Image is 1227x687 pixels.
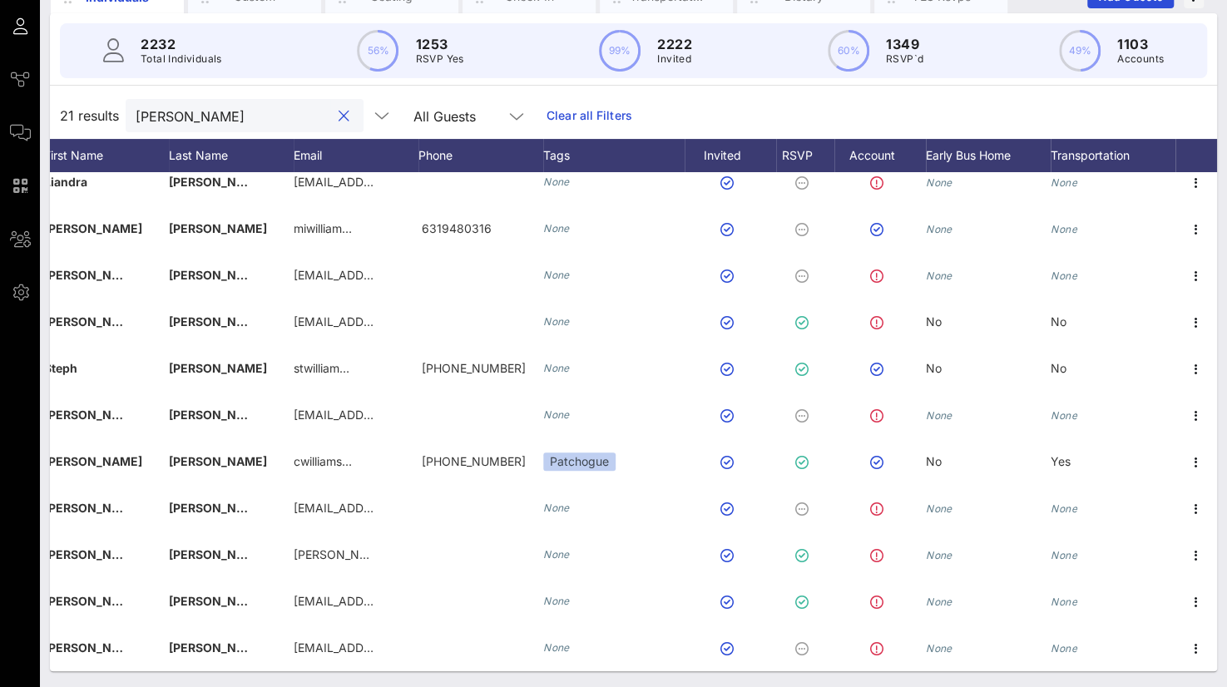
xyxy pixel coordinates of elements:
span: [PERSON_NAME] [44,594,142,608]
div: Tags [543,139,685,172]
span: [PERSON_NAME] [44,408,142,422]
div: Last Name [169,139,294,172]
span: Steph [44,361,77,375]
span: [PERSON_NAME] [169,547,267,561]
i: None [926,269,952,282]
i: None [1051,642,1077,655]
span: No [926,361,942,375]
span: [PERSON_NAME] [169,221,267,235]
p: 2232 [141,34,222,54]
div: First Name [44,139,169,172]
i: None [543,315,570,328]
span: Yes [1051,454,1071,468]
p: Invited [657,51,692,67]
span: [PERSON_NAME] [44,640,142,655]
i: None [543,595,570,607]
i: None [926,596,952,608]
i: None [926,176,952,189]
p: 1253 [415,34,463,54]
i: None [543,222,570,235]
span: [EMAIL_ADDRESS][DOMAIN_NAME] [294,594,494,608]
div: Transportation [1051,139,1175,172]
i: None [1051,269,1077,282]
div: Account [834,139,926,172]
p: stwilliam… [294,345,349,392]
p: miwilliam… [294,205,352,252]
div: RSVP [776,139,834,172]
p: 1349 [886,34,923,54]
span: No [1051,314,1066,329]
i: None [1051,176,1077,189]
span: +16314885513 [422,454,526,468]
p: RSVP`d [886,51,923,67]
i: None [1051,223,1077,235]
button: clear icon [339,108,349,125]
span: [EMAIL_ADDRESS][DOMAIN_NAME] [294,408,494,422]
i: None [543,502,570,514]
span: [PERSON_NAME] [44,547,142,561]
span: [EMAIL_ADDRESS][DOMAIN_NAME] [294,268,494,282]
span: [PERSON_NAME] [44,221,142,235]
span: [PERSON_NAME] [44,268,142,282]
span: 21 results [60,106,119,126]
i: None [1051,409,1077,422]
span: [EMAIL_ADDRESS][DOMAIN_NAME] [294,501,494,515]
span: [PERSON_NAME] [169,175,267,189]
i: None [543,548,570,561]
span: [PERSON_NAME] [169,408,267,422]
i: None [1051,596,1077,608]
span: [PERSON_NAME] [44,314,142,329]
i: None [1051,502,1077,515]
p: Total Individuals [141,51,222,67]
span: [PERSON_NAME] [169,501,267,515]
span: [PERSON_NAME] [169,361,267,375]
i: None [926,549,952,561]
div: All Guests [403,99,537,132]
span: No [926,454,942,468]
i: None [543,408,570,421]
span: [PERSON_NAME] [169,594,267,608]
i: None [1051,549,1077,561]
p: 1103 [1117,34,1164,54]
span: 6319480316 [422,221,492,235]
span: No [1051,361,1066,375]
i: None [926,409,952,422]
span: Liandra [44,175,87,189]
p: Accounts [1117,51,1164,67]
div: Phone [418,139,543,172]
i: None [543,175,570,188]
span: [PERSON_NAME] [44,454,142,468]
p: cwilliams… [294,438,352,485]
div: Email [294,139,418,172]
i: None [543,641,570,654]
a: Clear all Filters [547,106,632,125]
span: [EMAIL_ADDRESS][DOMAIN_NAME] [294,314,494,329]
div: Early Bus Home [926,139,1051,172]
p: 2222 [657,34,692,54]
div: Patchogue [543,452,616,471]
span: [PERSON_NAME][EMAIL_ADDRESS][PERSON_NAME][DOMAIN_NAME] [294,547,685,561]
p: RSVP Yes [415,51,463,67]
i: None [543,269,570,281]
i: None [926,223,952,235]
i: None [543,362,570,374]
span: [PERSON_NAME] [169,268,267,282]
span: [PERSON_NAME] [169,454,267,468]
i: None [926,502,952,515]
span: +16412188856 [422,361,526,375]
span: [PERSON_NAME] [169,314,267,329]
span: [EMAIL_ADDRESS][DOMAIN_NAME] [294,175,494,189]
span: [PERSON_NAME] [44,501,142,515]
i: None [926,642,952,655]
div: All Guests [413,109,476,124]
span: [PERSON_NAME] [169,640,267,655]
span: No [926,314,942,329]
div: Invited [685,139,776,172]
span: [EMAIL_ADDRESS][DOMAIN_NAME] [294,640,494,655]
